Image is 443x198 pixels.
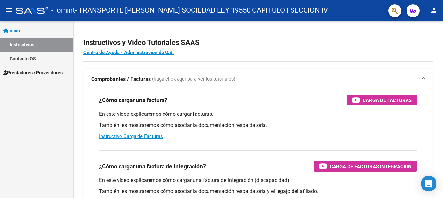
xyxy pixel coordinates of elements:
[363,96,412,104] span: Carga de Facturas
[99,111,417,118] p: En este video explicaremos cómo cargar facturas.
[99,122,417,129] p: También les mostraremos cómo asociar la documentación respaldatoria.
[83,69,433,90] mat-expansion-panel-header: Comprobantes / Facturas (haga click aquí para ver los tutoriales)
[330,162,412,171] span: Carga de Facturas Integración
[99,177,417,184] p: En este video explicaremos cómo cargar una factura de integración (discapacidad).
[99,96,167,105] h3: ¿Cómo cargar una factura?
[5,6,13,14] mat-icon: menu
[152,76,235,83] span: (haga click aquí para ver los tutoriales)
[75,3,328,18] span: - TRANSPORTE [PERSON_NAME] SOCIEDAD LEY 19550 CAPITULO I SECCION IV
[3,69,63,76] span: Prestadores / Proveedores
[430,6,438,14] mat-icon: person
[3,27,20,34] span: Inicio
[83,37,433,49] h2: Instructivos y Video Tutoriales SAAS
[347,95,417,105] button: Carga de Facturas
[99,162,206,171] h3: ¿Cómo cargar una factura de integración?
[99,188,417,195] p: También les mostraremos cómo asociar la documentación respaldatoria y el legajo del afiliado.
[83,50,174,55] a: Centro de Ayuda - Administración de O.S.
[99,133,163,139] a: Instructivo Carga de Facturas
[51,3,75,18] span: - omint
[91,76,151,83] strong: Comprobantes / Facturas
[421,176,436,191] div: Open Intercom Messenger
[314,161,417,172] button: Carga de Facturas Integración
